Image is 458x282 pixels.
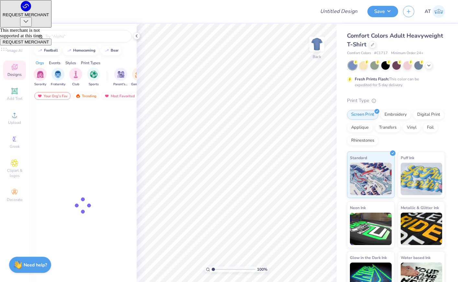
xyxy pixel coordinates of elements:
span: Water based Ink [401,254,430,261]
div: Events [49,60,61,66]
div: Most Favorited [101,92,138,100]
img: Parent's Weekend Image [117,71,125,78]
div: Digital Print [413,110,444,120]
img: Fraternity Image [54,71,61,78]
div: Embroidery [380,110,411,120]
img: Sorority Image [37,71,44,78]
strong: Need help? [24,262,47,268]
div: filter for Parent's Weekend [113,68,128,87]
span: Greek [10,144,20,149]
button: filter button [69,68,82,87]
span: Game Day [131,82,146,87]
img: Game Day Image [135,71,142,78]
span: Add Text [7,96,22,101]
div: Foil [423,123,438,133]
img: most_fav.gif [104,94,109,98]
div: Print Type [347,97,445,104]
div: Styles [65,60,76,66]
span: Designs [7,72,22,77]
span: Upload [8,120,21,125]
div: Applique [347,123,373,133]
button: filter button [131,68,146,87]
span: 100 % [257,266,267,272]
div: Vinyl [403,123,421,133]
button: filter button [113,68,128,87]
span: Fraternity [51,82,65,87]
div: Screen Print [347,110,378,120]
div: Back [313,54,321,60]
span: Metallic & Glitter Ink [401,204,439,211]
div: Trending [73,92,99,100]
span: Sports [89,82,99,87]
span: Decorate [7,197,22,202]
span: Parent's Weekend [113,82,128,87]
img: Sports Image [90,71,97,78]
strong: Fresh Prints Flash: [355,76,389,82]
span: Puff Ink [401,154,414,161]
button: filter button [51,68,65,87]
img: Neon Ink [350,213,392,245]
div: filter for Game Day [131,68,146,87]
button: filter button [34,68,47,87]
span: Club [72,82,79,87]
img: Club Image [72,71,79,78]
div: Transfers [375,123,401,133]
span: Standard [350,154,367,161]
div: Print Types [81,60,100,66]
span: Sorority [34,82,46,87]
img: most_fav.gif [37,94,42,98]
div: filter for Fraternity [51,68,65,87]
span: Glow in the Dark Ink [350,254,387,261]
img: Standard [350,163,392,195]
div: filter for Sports [87,68,100,87]
div: Orgs [36,60,44,66]
img: trending.gif [75,94,81,98]
img: Puff Ink [401,163,442,195]
div: This color can be expedited for 5 day delivery. [355,76,434,88]
div: Your Org's Fav [34,92,71,100]
button: filter button [87,68,100,87]
div: Rhinestones [347,136,378,146]
div: filter for Club [69,68,82,87]
span: Neon Ink [350,204,366,211]
span: Clipart & logos [3,168,26,178]
div: filter for Sorority [34,68,47,87]
img: Metallic & Glitter Ink [401,213,442,245]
